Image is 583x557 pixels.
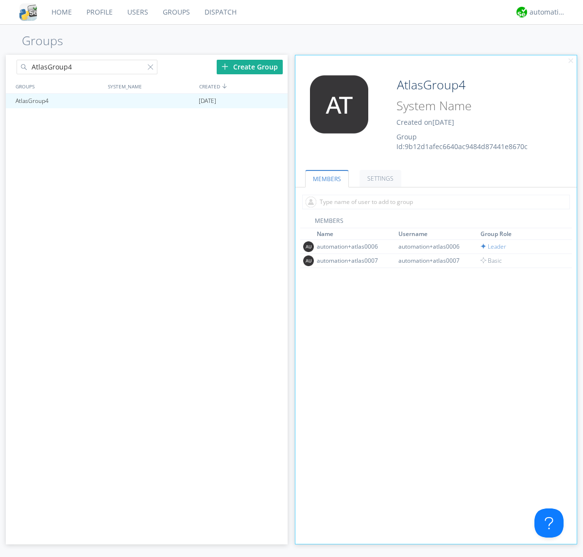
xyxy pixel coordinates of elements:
[19,3,37,21] img: cddb5a64eb264b2086981ab96f4c1ba7
[396,118,454,127] span: Created on
[6,94,288,108] a: AtlasGroup4[DATE]
[317,242,390,251] div: automation+atlas0006
[303,241,314,252] img: 373638.png
[305,170,349,187] a: MEMBERS
[393,75,550,95] input: Group Name
[317,256,390,265] div: automation+atlas0007
[530,7,566,17] div: automation+atlas
[315,228,397,240] th: Toggle SortBy
[199,94,216,108] span: [DATE]
[480,256,502,265] span: Basic
[534,508,564,538] iframe: Toggle Customer Support
[105,79,197,93] div: SYSTEM_NAME
[396,132,528,151] span: Group Id: 9b12d1afec6640ac9484d87441e8670c
[432,118,454,127] span: [DATE]
[302,195,570,209] input: Type name of user to add to group
[303,255,314,266] img: 373638.png
[516,7,527,17] img: d2d01cd9b4174d08988066c6d424eccd
[222,63,228,70] img: plus.svg
[13,79,103,93] div: GROUPS
[398,242,471,251] div: automation+atlas0006
[17,60,157,74] input: Search groups
[398,256,471,265] div: automation+atlas0007
[217,60,283,74] div: Create Group
[393,97,550,115] input: System Name
[479,228,561,240] th: Toggle SortBy
[480,242,506,251] span: Leader
[397,228,479,240] th: Toggle SortBy
[197,79,289,93] div: CREATED
[13,94,104,108] div: AtlasGroup4
[303,75,376,134] img: 373638.png
[300,217,572,228] div: MEMBERS
[567,58,574,65] img: cancel.svg
[360,170,401,187] a: SETTINGS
